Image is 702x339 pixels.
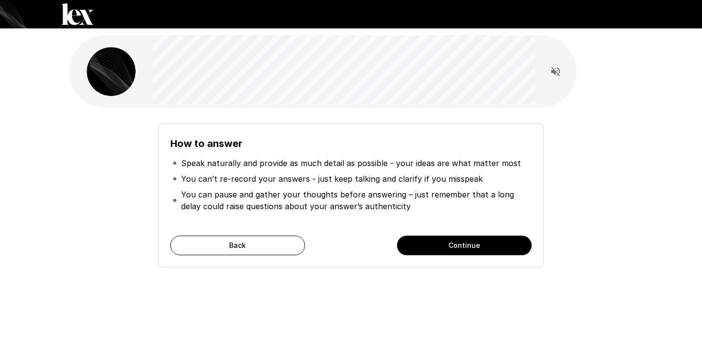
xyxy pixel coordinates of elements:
[546,62,565,81] button: Read questions aloud
[181,157,521,169] p: Speak naturally and provide as much detail as possible - your ideas are what matter most
[181,189,530,212] p: You can pause and gather your thoughts before answering – just remember that a long delay could r...
[181,173,483,185] p: You can’t re-record your answers - just keep talking and clarify if you misspeak
[397,236,532,255] button: Continue
[170,236,305,255] button: Back
[87,47,136,96] img: lex_avatar2.png
[170,138,242,149] b: How to answer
